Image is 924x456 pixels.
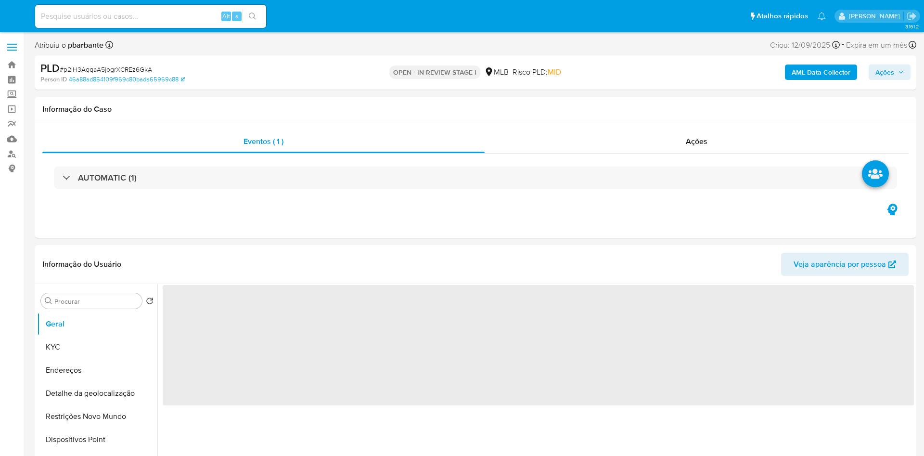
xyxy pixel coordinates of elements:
button: Restrições Novo Mundo [37,405,157,428]
b: pbarbante [66,39,103,51]
span: Veja aparência por pessoa [794,253,886,276]
button: Ações [869,65,911,80]
span: s [235,12,238,21]
span: Ações [875,65,894,80]
span: Atribuiu o [35,40,103,51]
button: Dispositivos Point [37,428,157,451]
input: Pesquise usuários ou casos... [35,10,266,23]
a: Sair [907,11,917,21]
b: PLD [40,60,60,76]
b: Person ID [40,75,67,84]
span: MID [548,66,561,78]
div: MLB [484,67,509,78]
b: AML Data Collector [792,65,850,80]
h1: Informação do Usuário [42,260,121,269]
div: Criou: 12/09/2025 [770,39,840,52]
button: Detalhe da geolocalização [37,382,157,405]
button: KYC [37,336,157,359]
span: Expira em um mês [846,40,907,51]
span: ‌ [163,285,914,405]
button: Retornar ao pedido padrão [146,297,154,308]
span: Risco PLD: [513,67,561,78]
button: Endereços [37,359,157,382]
div: AUTOMATIC (1) [54,167,897,189]
button: AML Data Collector [785,65,857,80]
button: Veja aparência por pessoa [781,253,909,276]
button: Geral [37,313,157,336]
h3: AUTOMATIC (1) [78,172,137,183]
span: Alt [222,12,230,21]
span: Eventos ( 1 ) [244,136,283,147]
span: Atalhos rápidos [757,11,808,21]
input: Procurar [54,297,138,306]
h1: Informação do Caso [42,104,909,114]
span: Ações [686,136,707,147]
a: Notificações [818,12,826,20]
span: # p2IH3AqqaA5jogrXCREz6GkA [60,65,152,74]
span: - [842,39,844,52]
p: priscilla.barbante@mercadopago.com.br [849,12,903,21]
button: Procurar [45,297,52,305]
p: OPEN - IN REVIEW STAGE I [389,65,480,79]
button: search-icon [243,10,262,23]
a: 46a88ad854109f969c80bada65969c88 [69,75,185,84]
